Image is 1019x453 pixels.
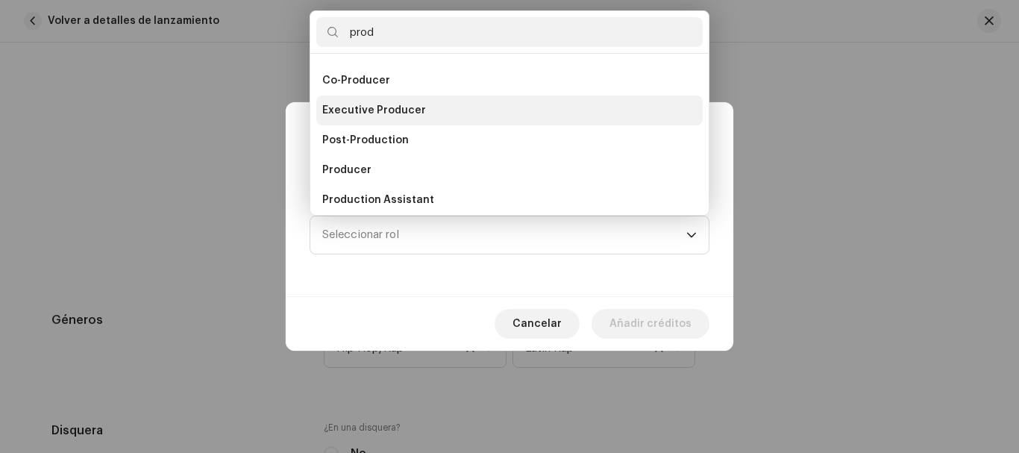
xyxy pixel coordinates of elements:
[316,125,703,155] li: Post-Production
[322,73,390,88] span: Co-Producer
[322,193,434,207] span: Production Assistant
[512,309,562,339] span: Cancelar
[316,155,703,185] li: Producer
[322,163,371,178] span: Producer
[316,185,703,215] li: Production Assistant
[316,66,703,96] li: Co-Producer
[495,309,580,339] button: Cancelar
[592,309,709,339] button: Añadir créditos
[322,133,409,148] span: Post-Production
[310,30,709,251] ul: Option List
[322,103,426,118] span: Executive Producer
[316,96,703,125] li: Executive Producer
[609,309,692,339] span: Añadir créditos
[686,216,697,254] div: dropdown trigger
[322,216,686,254] span: Seleccionar rol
